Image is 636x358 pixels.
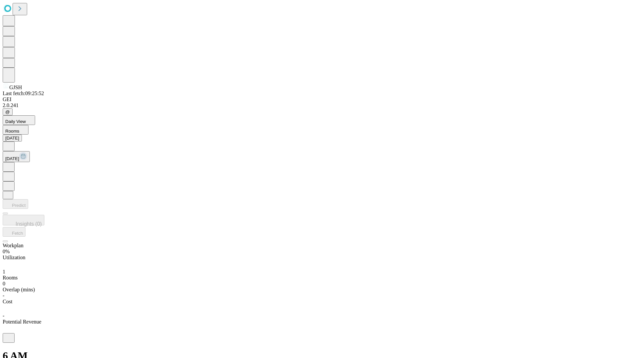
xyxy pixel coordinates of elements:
button: Rooms [3,125,28,135]
span: Overlap (mins) [3,287,35,292]
button: Fetch [3,227,26,237]
button: @ [3,108,13,115]
span: Workplan [3,243,24,248]
span: - [3,313,4,319]
span: - [3,293,4,298]
button: Insights (0) [3,215,44,225]
span: Daily View [5,119,26,124]
div: GEI [3,96,633,102]
span: 0 [3,281,5,286]
span: 0% [3,249,10,254]
div: 2.0.241 [3,102,633,108]
button: [DATE] [3,151,30,162]
span: Rooms [3,275,18,280]
span: Cost [3,299,12,304]
span: Rooms [5,129,19,134]
button: Predict [3,199,28,209]
span: Potential Revenue [3,319,41,325]
button: [DATE] [3,135,22,142]
button: Daily View [3,115,35,125]
span: Last fetch: 09:25:52 [3,90,44,96]
span: GJSH [9,85,22,90]
span: [DATE] [5,156,19,161]
span: Utilization [3,255,25,260]
span: Insights (0) [16,221,42,227]
span: @ [5,109,10,114]
span: 1 [3,269,5,274]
